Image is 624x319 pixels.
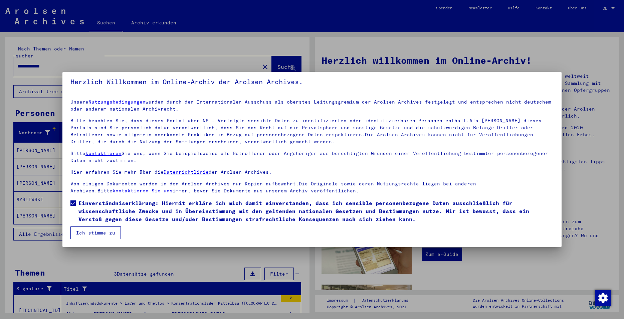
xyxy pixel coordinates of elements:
a: kontaktieren [85,150,122,156]
p: Unsere wurden durch den Internationalen Ausschuss als oberstes Leitungsgremium der Arolsen Archiv... [70,99,554,113]
p: Bitte beachten Sie, dass dieses Portal über NS - Verfolgte sensible Daten zu identifizierten oder... [70,117,554,145]
p: Hier erfahren Sie mehr über die der Arolsen Archives. [70,169,554,176]
p: Von einigen Dokumenten werden in den Arolsen Archives nur Kopien aufbewahrt.Die Originale sowie d... [70,180,554,194]
h5: Herzlich Willkommen im Online-Archiv der Arolsen Archives. [70,76,554,87]
a: Datenrichtlinie [164,169,209,175]
a: kontaktieren Sie uns [113,188,173,194]
img: Zustimmung ändern [595,290,611,306]
span: Einverständniserklärung: Hiermit erkläre ich mich damit einverstanden, dass ich sensible personen... [78,199,554,223]
button: Ich stimme zu [70,226,121,239]
p: Bitte Sie uns, wenn Sie beispielsweise als Betroffener oder Angehöriger aus berechtigten Gründen ... [70,150,554,164]
a: Nutzungsbedingungen [88,99,146,105]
